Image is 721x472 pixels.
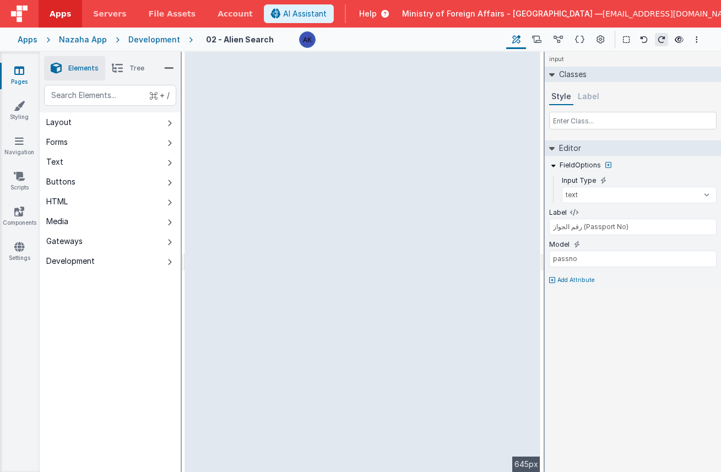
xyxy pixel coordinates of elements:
[40,152,181,172] button: Text
[402,8,603,19] span: Ministry of Foreign Affairs - [GEOGRAPHIC_DATA] —
[690,33,703,46] button: Options
[40,211,181,231] button: Media
[59,34,107,45] div: Nazaha App
[40,251,181,271] button: Development
[206,35,274,44] h4: 02 - Alien Search
[545,52,568,67] h4: input
[128,34,180,45] div: Development
[40,192,181,211] button: HTML
[562,176,596,185] label: Input Type
[50,8,71,19] span: Apps
[555,140,581,156] h2: Editor
[560,161,601,170] label: FieldOptions
[150,85,170,106] span: + /
[149,8,196,19] span: File Assets
[549,89,573,105] button: Style
[555,67,587,82] h2: Classes
[18,34,37,45] div: Apps
[185,52,540,472] div: -->
[46,256,95,267] div: Development
[46,117,72,128] div: Layout
[46,137,68,148] div: Forms
[40,132,181,152] button: Forms
[283,8,327,19] span: AI Assistant
[46,196,68,207] div: HTML
[549,112,717,129] input: Enter Class...
[46,216,68,227] div: Media
[557,276,595,285] p: Add Attribute
[549,208,567,217] label: Label
[93,8,126,19] span: Servers
[359,8,377,19] span: Help
[576,89,601,105] button: Label
[40,231,181,251] button: Gateways
[300,32,315,47] img: 1f6063d0be199a6b217d3045d703aa70
[264,4,334,23] button: AI Assistant
[46,176,75,187] div: Buttons
[549,240,570,249] label: Model
[46,156,63,167] div: Text
[44,85,176,106] input: Search Elements...
[40,112,181,132] button: Layout
[512,457,540,472] div: 645px
[40,172,181,192] button: Buttons
[68,64,99,73] span: Elements
[46,236,83,247] div: Gateways
[549,276,717,285] button: Add Attribute
[129,64,144,73] span: Tree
